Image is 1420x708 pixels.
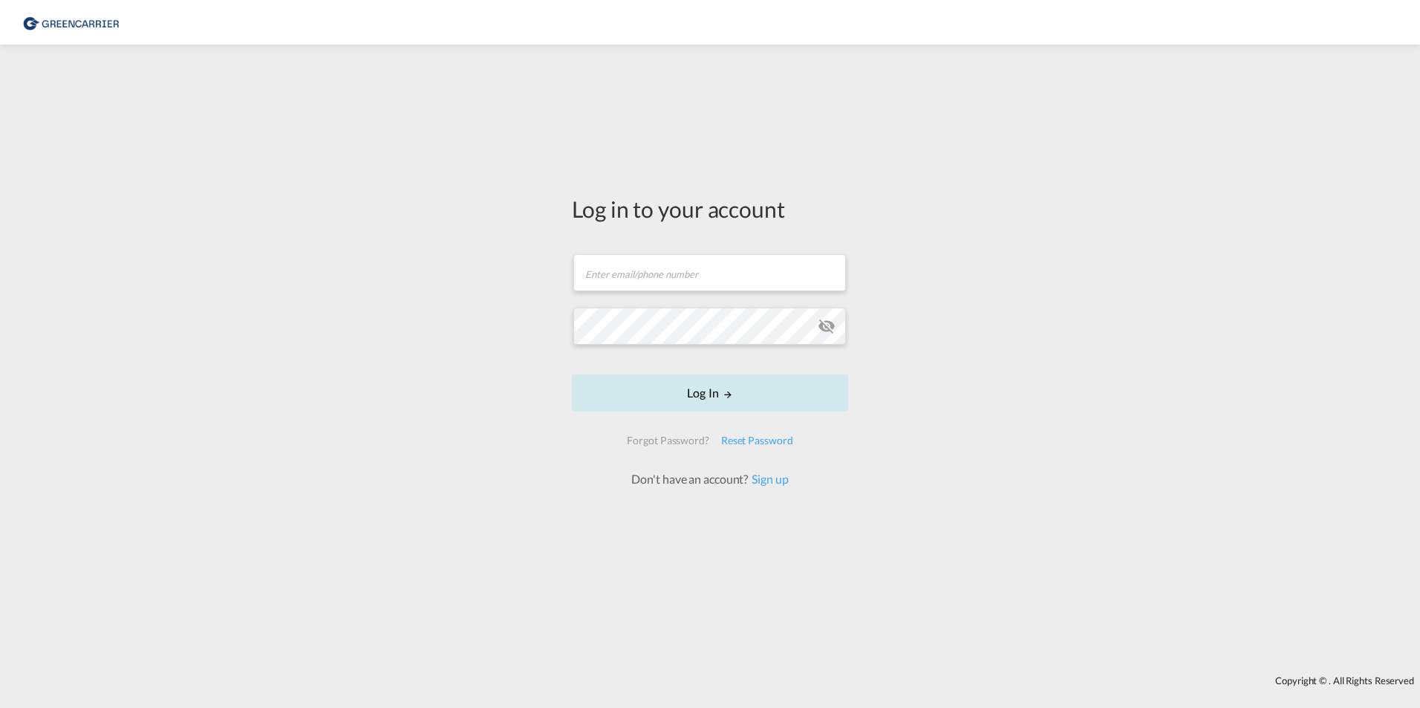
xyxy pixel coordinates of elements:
div: Don't have an account? [615,471,804,487]
a: Sign up [748,472,788,486]
div: Log in to your account [572,193,848,224]
button: LOGIN [572,374,848,412]
div: Reset Password [715,427,799,454]
input: Enter email/phone number [573,254,846,291]
div: Forgot Password? [621,427,714,454]
img: 1378a7308afe11ef83610d9e779c6b34.png [22,6,123,39]
md-icon: icon-eye-off [818,317,836,335]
